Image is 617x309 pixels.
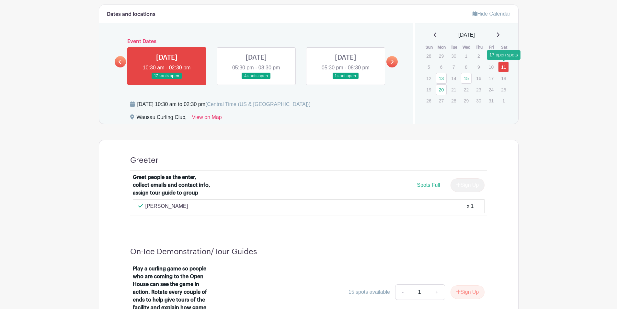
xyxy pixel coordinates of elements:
p: 14 [448,73,459,83]
p: 1 [498,96,509,106]
a: - [395,284,410,300]
p: 29 [436,51,447,61]
th: Tue [448,44,461,51]
th: Wed [461,44,473,51]
p: 17 [486,73,497,83]
span: (Central Time (US & [GEOGRAPHIC_DATA])) [205,101,311,107]
h6: Event Dates [126,39,387,45]
h4: Greeter [130,156,158,165]
p: 30 [473,96,484,106]
p: 9 [473,62,484,72]
div: 17 open spots [487,50,520,60]
p: 1 [461,51,472,61]
span: Spots Full [417,182,440,188]
p: 28 [448,96,459,106]
a: View on Map [192,113,222,124]
p: 10 [486,62,497,72]
p: 29 [461,96,472,106]
button: Sign Up [451,285,485,299]
p: 31 [486,96,497,106]
p: 24 [486,85,497,95]
th: Sun [423,44,436,51]
div: Wausau Curling Club, [137,113,187,124]
p: 5 [423,62,434,72]
p: 27 [436,96,447,106]
div: Greet people as the enter, collect emails and contact info, assign tour guide to group [133,173,213,197]
p: 18 [498,73,509,83]
p: 19 [423,85,434,95]
a: 11 [498,62,509,72]
div: [DATE] 10:30 am to 02:30 pm [137,101,311,108]
h6: Dates and locations [107,11,155,18]
p: 12 [423,73,434,83]
p: 2 [473,51,484,61]
a: 13 [436,73,447,84]
p: [PERSON_NAME] [145,202,188,210]
a: + [429,284,445,300]
a: 15 [461,73,472,84]
p: 25 [498,85,509,95]
p: 22 [461,85,472,95]
p: 26 [423,96,434,106]
p: 21 [448,85,459,95]
th: Mon [436,44,448,51]
p: 28 [423,51,434,61]
p: 16 [473,73,484,83]
a: Hide Calendar [473,11,510,17]
h4: On-Ice Demonstration/Tour Guides [130,247,257,256]
p: 30 [448,51,459,61]
p: 23 [473,85,484,95]
p: 3 [486,51,497,61]
div: 15 spots available [348,288,390,296]
a: 20 [436,84,447,95]
th: Fri [486,44,498,51]
p: 8 [461,62,472,72]
p: 7 [448,62,459,72]
div: x 1 [467,202,474,210]
span: [DATE] [459,31,475,39]
th: Sat [498,44,510,51]
th: Thu [473,44,486,51]
p: 6 [436,62,447,72]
